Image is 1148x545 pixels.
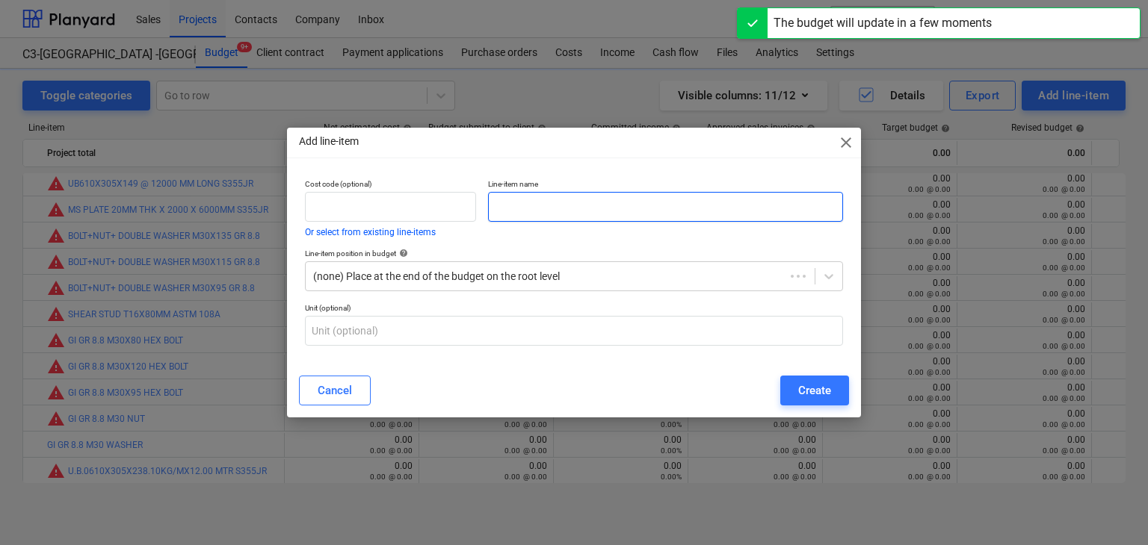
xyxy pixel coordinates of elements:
span: help [396,249,408,258]
div: Line-item position in budget [305,249,843,258]
span: close [837,134,855,152]
button: Create [780,376,849,405]
div: The budget will update in a few moments [774,14,992,32]
button: Or select from existing line-items [305,228,436,237]
p: Line-item name [488,179,843,192]
div: Cancel [318,381,352,400]
p: Cost code (optional) [305,179,476,192]
p: Unit (optional) [305,303,843,316]
iframe: Chat Widget [1073,473,1148,545]
input: Unit (optional) [305,316,843,346]
div: Create [798,381,831,400]
button: Cancel [299,376,371,405]
p: Add line-item [299,134,359,149]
